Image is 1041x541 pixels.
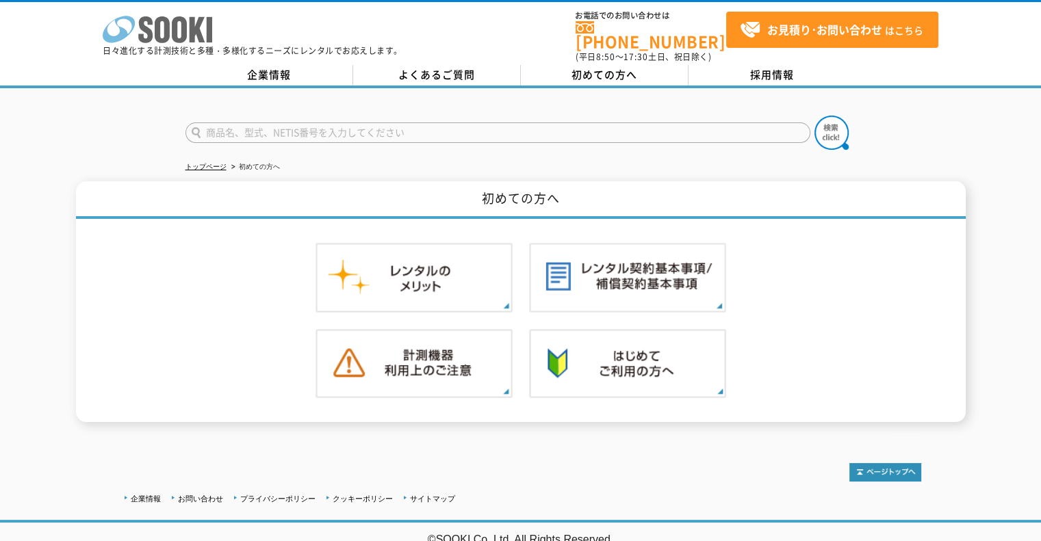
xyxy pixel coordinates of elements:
[185,65,353,85] a: 企業情報
[689,65,856,85] a: 採用情報
[316,329,513,399] img: 計測機器ご利用上のご注意
[529,243,726,313] img: レンタル契約基本事項／補償契約基本事項
[240,494,316,503] a: プライバシーポリシー
[571,67,637,82] span: 初めての方へ
[178,494,223,503] a: お問い合わせ
[316,243,513,313] img: レンタルのメリット
[576,21,726,49] a: [PHONE_NUMBER]
[576,51,711,63] span: (平日 ～ 土日、祝日除く)
[767,21,882,38] strong: お見積り･お問い合わせ
[726,12,938,48] a: お見積り･お問い合わせはこちら
[576,12,726,20] span: お電話でのお問い合わせは
[624,51,648,63] span: 17:30
[410,494,455,503] a: サイトマップ
[596,51,615,63] span: 8:50
[131,494,161,503] a: 企業情報
[814,116,849,150] img: btn_search.png
[740,20,923,40] span: はこちら
[529,329,726,399] img: 初めての方へ
[76,181,966,219] h1: 初めての方へ
[353,65,521,85] a: よくあるご質問
[103,47,402,55] p: 日々進化する計測技術と多種・多様化するニーズにレンタルでお応えします。
[229,160,280,174] li: 初めての方へ
[521,65,689,85] a: 初めての方へ
[185,163,227,170] a: トップページ
[333,494,393,503] a: クッキーポリシー
[185,122,810,143] input: 商品名、型式、NETIS番号を入力してください
[849,463,921,481] img: トップページへ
